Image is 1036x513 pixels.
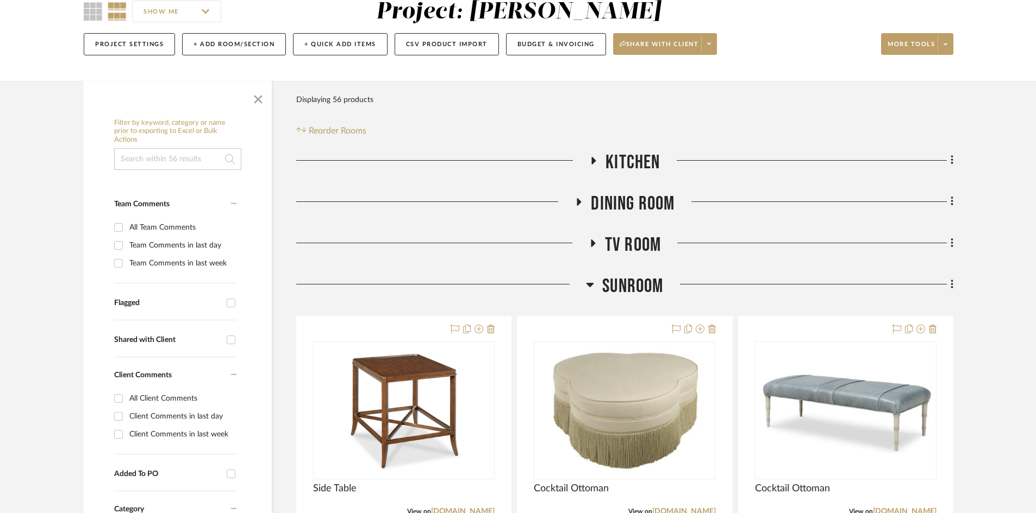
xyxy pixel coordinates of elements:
span: Dining Room [591,192,675,216]
h6: Filter by keyword, category or name prior to exporting to Excel or Bulk Actions [114,119,241,144]
img: Cocktail Ottoman [756,364,935,458]
div: Team Comments in last day [129,237,234,254]
div: Client Comments in last day [129,408,234,425]
div: Shared with Client [114,335,221,345]
img: Side Table [336,343,472,478]
button: Close [247,86,269,108]
span: SUNROOM [602,275,663,298]
button: + Quick Add Items [293,33,388,55]
div: Client Comments in last week [129,426,234,443]
span: Cocktail Ottoman [534,483,609,495]
button: + Add Room/Section [182,33,286,55]
input: Search within 56 results [114,148,241,170]
button: More tools [881,33,953,55]
span: Side Table [313,483,357,495]
div: Added To PO [114,470,221,479]
span: Cocktail Ottoman [755,483,830,495]
span: Team Comments [114,200,170,208]
div: Flagged [114,299,221,308]
span: Kitchen [606,151,660,174]
button: Budget & Invoicing [506,33,606,55]
div: Displaying 56 products [296,89,373,111]
span: More tools [888,40,935,56]
button: CSV Product Import [395,33,499,55]
button: Reorder Rooms [296,124,366,137]
span: TV ROOM [605,233,661,257]
button: Project Settings [84,33,175,55]
button: Share with client [613,33,717,55]
div: All Team Comments [129,219,234,236]
span: Reorder Rooms [309,124,366,137]
span: Client Comments [114,371,172,379]
div: All Client Comments [129,390,234,407]
img: Cocktail Ottoman [536,343,713,478]
div: Project: [PERSON_NAME] [376,1,661,23]
div: Team Comments in last week [129,255,234,272]
span: Share with client [620,40,699,56]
